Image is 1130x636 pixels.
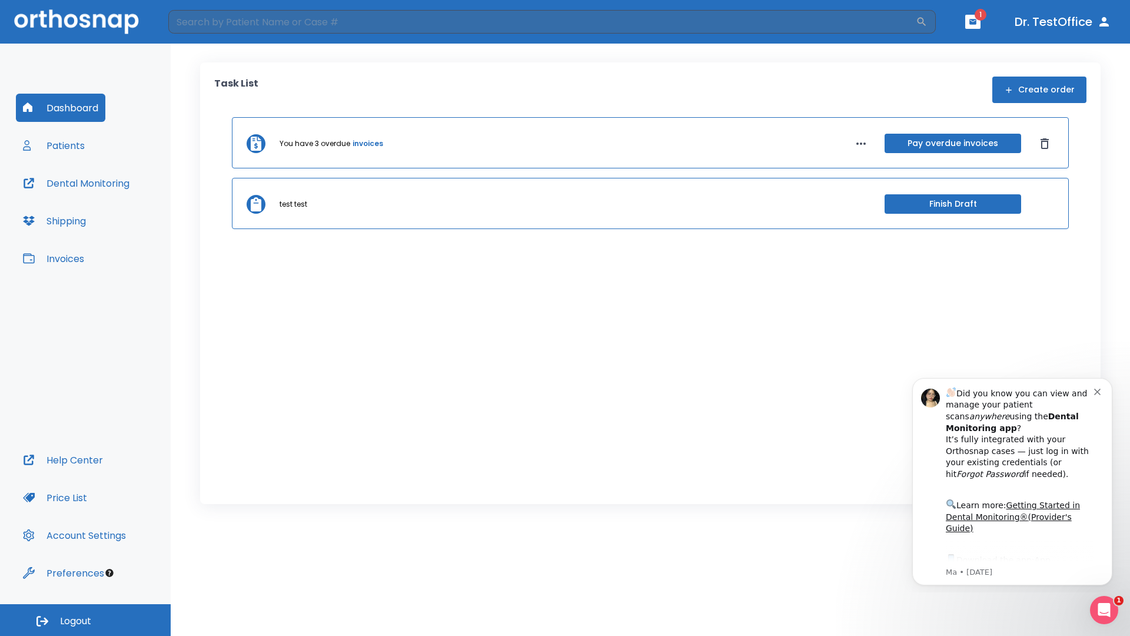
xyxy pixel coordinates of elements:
[60,615,91,628] span: Logout
[16,244,91,273] button: Invoices
[16,446,110,474] button: Help Center
[1010,11,1116,32] button: Dr. TestOffice
[353,138,383,149] a: invoices
[16,483,94,512] button: Price List
[168,10,916,34] input: Search by Patient Name or Case #
[1035,134,1054,153] button: Dismiss
[16,207,93,235] button: Shipping
[280,199,307,210] p: test test
[280,138,350,149] p: You have 3 overdue
[16,169,137,197] button: Dental Monitoring
[16,521,133,549] button: Account Settings
[14,9,139,34] img: Orthosnap
[1090,596,1118,624] iframe: Intercom live chat
[16,94,105,122] button: Dashboard
[51,200,200,210] p: Message from Ma, sent 8w ago
[895,367,1130,592] iframe: Intercom notifications message
[975,9,986,21] span: 1
[214,77,258,103] p: Task List
[1114,596,1124,605] span: 1
[104,568,115,578] div: Tooltip anchor
[51,188,156,209] a: App Store
[16,559,111,587] button: Preferences
[992,77,1086,103] button: Create order
[885,194,1021,214] button: Finish Draft
[200,18,209,28] button: Dismiss notification
[16,131,92,160] button: Patients
[885,134,1021,153] button: Pay overdue invoices
[51,185,200,245] div: Download the app: | ​ Let us know if you need help getting started!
